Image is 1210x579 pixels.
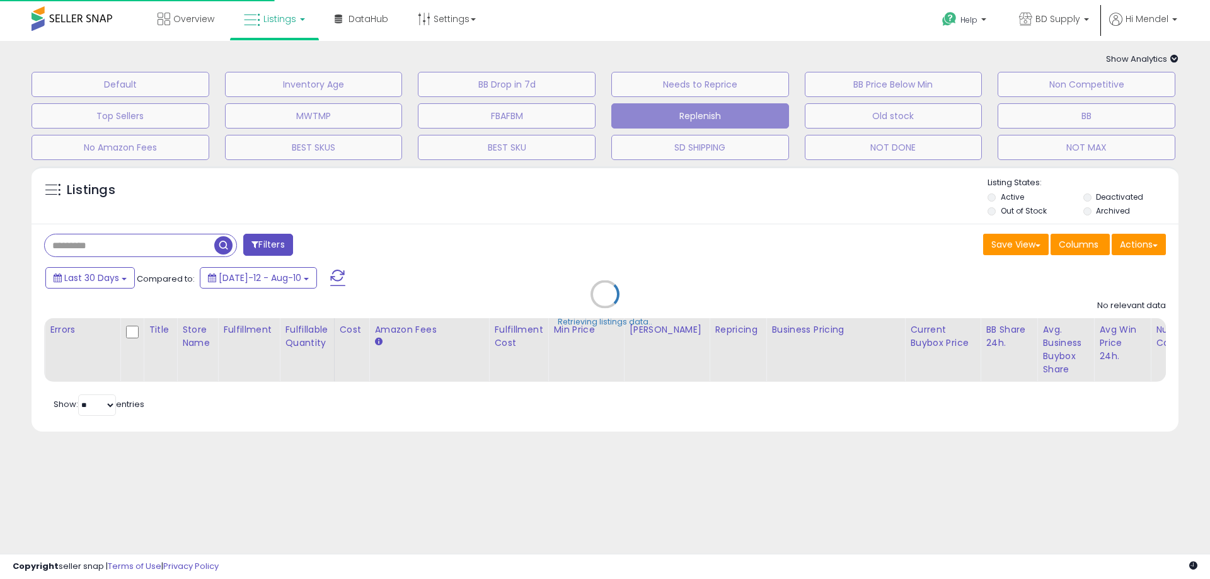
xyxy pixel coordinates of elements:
div: seller snap | | [13,561,219,573]
button: BEST SKU [418,135,596,160]
strong: Copyright [13,560,59,572]
a: Help [932,2,999,41]
button: Old stock [805,103,982,129]
span: Listings [263,13,296,25]
button: Default [32,72,209,97]
button: Top Sellers [32,103,209,129]
a: Hi Mendel [1109,13,1177,41]
i: Get Help [942,11,957,27]
button: BB Drop in 7d [418,72,596,97]
button: MWTMP [225,103,403,129]
span: Hi Mendel [1126,13,1168,25]
button: NOT DONE [805,135,982,160]
div: Retrieving listings data.. [558,316,652,328]
button: NOT MAX [998,135,1175,160]
a: Terms of Use [108,560,161,572]
button: Replenish [611,103,789,129]
button: SD SHIPPING [611,135,789,160]
button: No Amazon Fees [32,135,209,160]
button: BB Price Below Min [805,72,982,97]
a: Privacy Policy [163,560,219,572]
button: BB [998,103,1175,129]
button: Non Competitive [998,72,1175,97]
button: Inventory Age [225,72,403,97]
span: DataHub [349,13,388,25]
button: FBAFBM [418,103,596,129]
span: Help [960,14,977,25]
button: BEST SKUS [225,135,403,160]
span: Overview [173,13,214,25]
span: Show Analytics [1106,53,1178,65]
button: Needs to Reprice [611,72,789,97]
span: BD Supply [1035,13,1080,25]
